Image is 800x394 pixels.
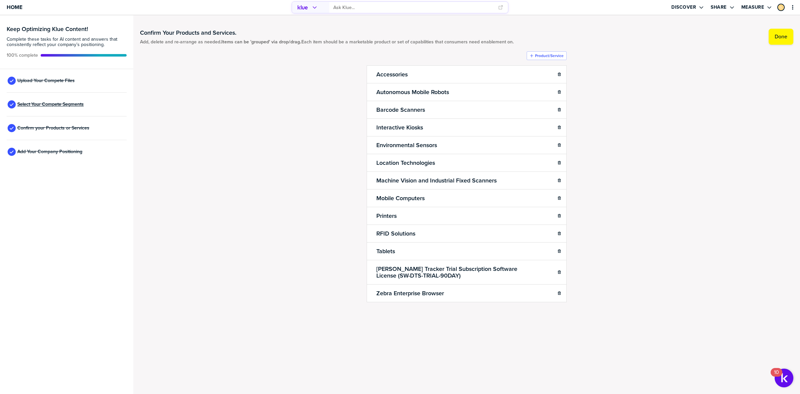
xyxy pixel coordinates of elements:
a: Edit Profile [777,3,785,12]
span: Add Your Company Positioning [17,149,82,154]
div: Zev Lewis [777,4,785,11]
strong: Items can be 'grouped' via drop/drag. [221,38,301,45]
li: Barcode Scanners [367,101,567,119]
h2: [PERSON_NAME] Tracker Trial Subscription Software License (SW-DTS-TRIAL-90DAY) [375,264,521,280]
li: Location Technologies [367,154,567,172]
h2: Autonomous Mobile Robots [375,87,450,97]
div: 10 [774,372,779,381]
li: Accessories [367,65,567,83]
label: Done [775,33,787,40]
h2: Mobile Computers [375,193,426,203]
li: Autonomous Mobile Robots [367,83,567,101]
h2: Location Technologies [375,158,436,167]
span: Select Your Compete Segments [17,102,84,107]
label: Measure [741,4,764,10]
label: Product/Service [535,53,564,58]
h2: Printers [375,211,398,221]
h2: RFID Solutions [375,229,417,238]
button: Product/Service [527,51,567,60]
h2: Machine Vision and Industrial Fixed Scanners [375,176,498,185]
h2: Tablets [375,247,396,256]
h2: Accessories [375,70,409,79]
h2: Zebra Enterprise Browser [375,289,445,298]
li: RFID Solutions [367,225,567,243]
h3: Keep Optimizing Klue Content! [7,26,127,32]
h2: Barcode Scanners [375,105,426,114]
li: Environmental Sensors [367,136,567,154]
li: Tablets [367,242,567,260]
label: Share [711,4,727,10]
label: Discover [671,4,696,10]
h1: Confirm Your Products and Services. [140,29,514,37]
li: Printers [367,207,567,225]
li: Interactive Kiosks [367,118,567,136]
button: Done [769,29,793,45]
span: Add, delete and re-arrange as needed. Each item should be a marketable product or set of capabili... [140,39,514,45]
h2: Environmental Sensors [375,140,438,150]
li: Mobile Computers [367,189,567,207]
span: Upload Your Compete Files [17,78,75,83]
li: [PERSON_NAME] Tracker Trial Subscription Software License (SW-DTS-TRIAL-90DAY) [367,260,567,285]
span: Complete these tasks for AI content and answers that consistently reflect your company’s position... [7,37,127,47]
img: da13526ef7e7ede2cf28389470c3c61c-sml.png [778,4,784,10]
li: Zebra Enterprise Browser [367,284,567,302]
li: Machine Vision and Industrial Fixed Scanners [367,171,567,189]
span: Confirm your Products or Services [17,125,89,131]
button: Open Resource Center, 10 new notifications [775,369,793,387]
span: Home [7,4,22,10]
span: Active [7,53,38,58]
input: Ask Klue... [333,2,494,13]
h2: Interactive Kiosks [375,123,424,132]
